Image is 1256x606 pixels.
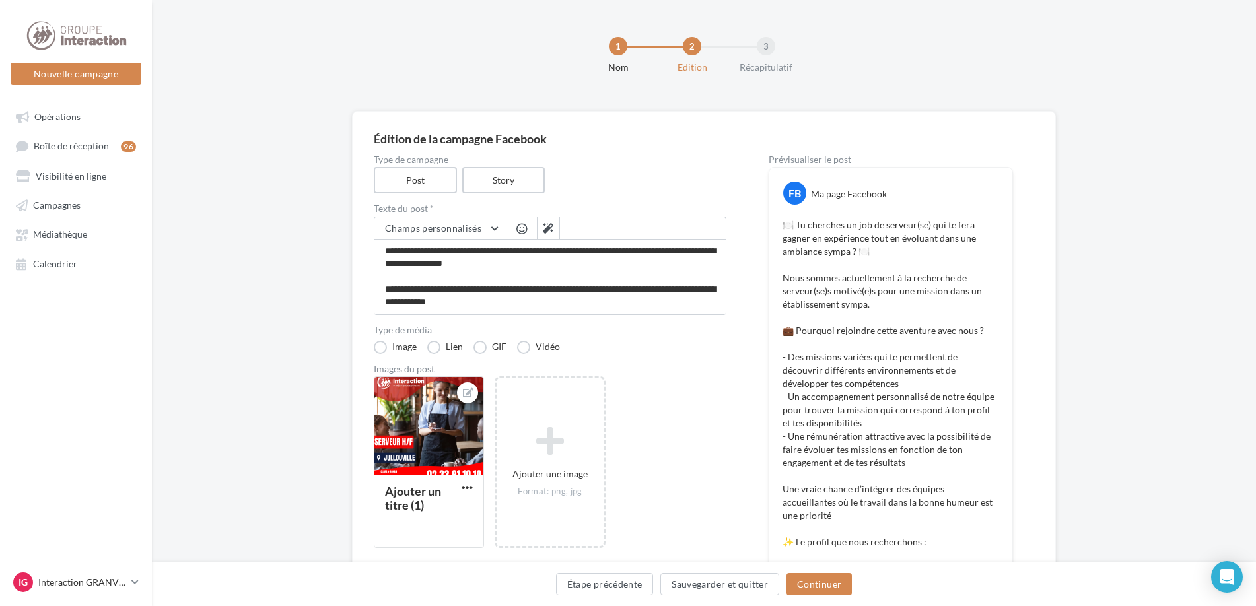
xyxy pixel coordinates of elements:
[33,199,81,211] span: Campagnes
[427,341,463,354] label: Lien
[11,63,141,85] button: Nouvelle campagne
[385,222,481,234] span: Champs personnalisés
[374,204,726,213] label: Texte du post *
[786,573,852,595] button: Continuer
[121,141,136,152] div: 96
[34,111,81,122] span: Opérations
[8,252,144,275] a: Calendrier
[374,167,457,193] label: Post
[34,141,109,152] span: Boîte de réception
[33,229,87,240] span: Médiathèque
[8,104,144,128] a: Opérations
[374,341,417,354] label: Image
[38,576,126,589] p: Interaction GRANVILLE
[1211,561,1243,593] div: Open Intercom Messenger
[576,61,660,74] div: Nom
[385,484,441,512] div: Ajouter un titre (1)
[609,37,627,55] div: 1
[36,170,106,182] span: Visibilité en ligne
[769,155,1013,164] div: Prévisualiser le post
[374,133,1034,145] div: Édition de la campagne Facebook
[8,222,144,246] a: Médiathèque
[8,193,144,217] a: Campagnes
[517,341,560,354] label: Vidéo
[757,37,775,55] div: 3
[8,133,144,158] a: Boîte de réception96
[556,573,654,595] button: Étape précédente
[11,570,141,595] a: IG Interaction GRANVILLE
[660,573,779,595] button: Sauvegarder et quitter
[462,167,545,193] label: Story
[33,258,77,269] span: Calendrier
[724,61,808,74] div: Récapitulatif
[374,364,726,374] div: Images du post
[650,61,734,74] div: Edition
[374,155,726,164] label: Type de campagne
[374,325,726,335] label: Type de média
[783,182,806,205] div: FB
[374,217,506,240] button: Champs personnalisés
[473,341,506,354] label: GIF
[811,187,887,201] div: Ma page Facebook
[683,37,701,55] div: 2
[18,576,28,589] span: IG
[8,164,144,187] a: Visibilité en ligne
